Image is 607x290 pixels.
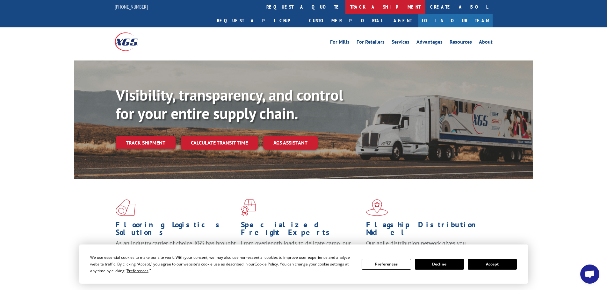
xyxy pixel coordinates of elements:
[127,268,148,273] span: Preferences
[416,39,443,46] a: Advantages
[241,239,361,268] p: From overlength loads to delicate cargo, our experienced staff knows the best way to move your fr...
[479,39,493,46] a: About
[241,199,256,216] img: xgs-icon-focused-on-flooring-red
[366,199,388,216] img: xgs-icon-flagship-distribution-model-red
[468,259,517,270] button: Accept
[241,221,361,239] h1: Specialized Freight Experts
[357,39,385,46] a: For Retailers
[116,221,236,239] h1: Flooring Logistics Solutions
[392,39,409,46] a: Services
[116,239,236,262] span: As an industry carrier of choice, XGS has brought innovation and dedication to flooring logistics...
[330,39,350,46] a: For Mills
[366,221,487,239] h1: Flagship Distribution Model
[181,136,258,150] a: Calculate transit time
[387,14,418,27] a: Agent
[255,261,278,267] span: Cookie Policy
[90,254,354,274] div: We use essential cookies to make our site work. With your consent, we may also use non-essential ...
[580,265,599,284] div: Open chat
[116,199,135,216] img: xgs-icon-total-supply-chain-intelligence-red
[212,14,304,27] a: Request a pickup
[418,14,493,27] a: Join Our Team
[304,14,387,27] a: Customer Portal
[362,259,411,270] button: Preferences
[116,85,343,123] b: Visibility, transparency, and control for your entire supply chain.
[366,239,483,254] span: Our agile distribution network gives you nationwide inventory management on demand.
[415,259,464,270] button: Decline
[450,39,472,46] a: Resources
[263,136,318,150] a: XGS ASSISTANT
[116,136,176,149] a: Track shipment
[79,244,528,284] div: Cookie Consent Prompt
[115,4,148,10] a: [PHONE_NUMBER]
